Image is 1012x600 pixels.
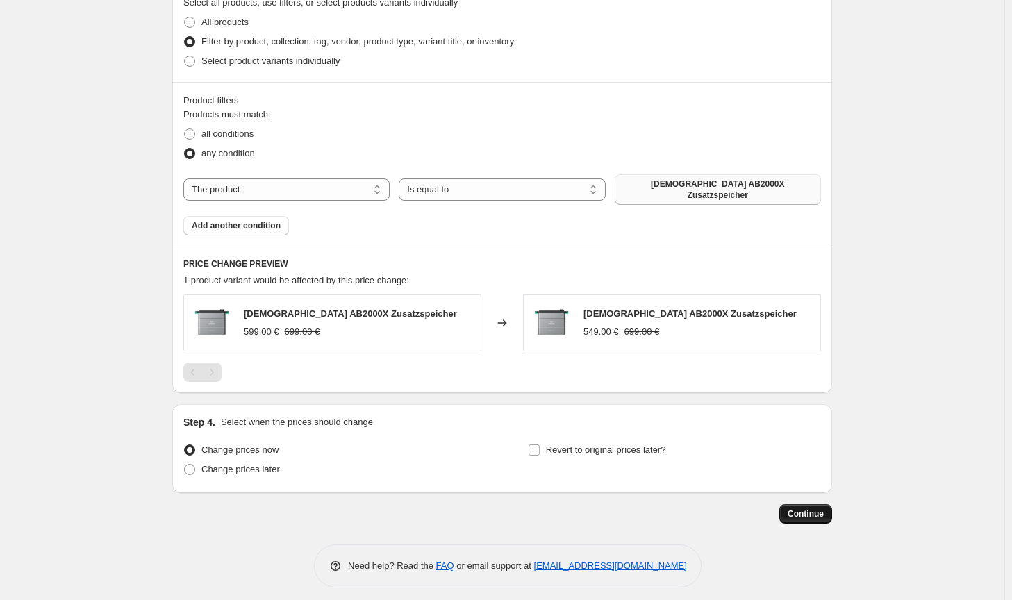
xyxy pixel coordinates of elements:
[348,560,436,571] span: Need help? Read the
[183,258,821,269] h6: PRICE CHANGE PREVIEW
[201,464,280,474] span: Change prices later
[244,325,279,339] div: 599.00 €
[454,560,534,571] span: or email support at
[788,508,824,519] span: Continue
[436,560,454,571] a: FAQ
[624,325,660,339] strike: 699.00 €
[534,560,687,571] a: [EMAIL_ADDRESS][DOMAIN_NAME]
[615,174,821,205] button: Zendure AB2000X Zusatzspeicher
[285,325,320,339] strike: 699.00 €
[183,94,821,108] div: Product filters
[201,56,340,66] span: Select product variants individually
[221,415,373,429] p: Select when the prices should change
[192,220,281,231] span: Add another condition
[583,325,619,339] div: 549.00 €
[201,148,255,158] span: any condition
[183,362,222,382] nav: Pagination
[183,109,271,119] span: Products must match:
[583,308,797,319] span: [DEMOGRAPHIC_DATA] AB2000X Zusatzspeicher
[201,36,514,47] span: Filter by product, collection, tag, vendor, product type, variant title, or inventory
[244,308,457,319] span: [DEMOGRAPHIC_DATA] AB2000X Zusatzspeicher
[623,178,813,201] span: [DEMOGRAPHIC_DATA] AB2000X Zusatzspeicher
[183,275,409,285] span: 1 product variant would be affected by this price change:
[183,415,215,429] h2: Step 4.
[201,17,249,27] span: All products
[531,302,572,344] img: Zendure_AB2000X_1_80x.webp
[546,444,666,455] span: Revert to original prices later?
[779,504,832,524] button: Continue
[201,128,254,139] span: all conditions
[201,444,279,455] span: Change prices now
[183,216,289,235] button: Add another condition
[191,302,233,344] img: Zendure_AB2000X_1_80x.webp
